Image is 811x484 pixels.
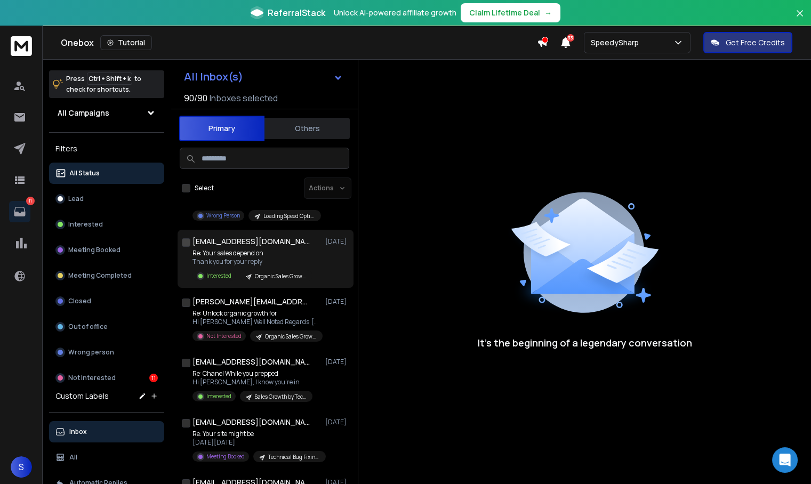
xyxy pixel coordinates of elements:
[9,201,30,222] a: 11
[192,438,320,447] p: [DATE][DATE]
[26,197,35,205] p: 11
[192,357,310,367] h1: [EMAIL_ADDRESS][DOMAIN_NAME]
[255,272,306,280] p: Organic Sales Growth
[49,291,164,312] button: Closed
[772,447,798,473] div: Open Intercom Messenger
[192,236,310,247] h1: [EMAIL_ADDRESS][DOMAIN_NAME]
[49,447,164,468] button: All
[726,37,785,48] p: Get Free Credits
[206,212,240,220] p: Wrong Person
[49,421,164,442] button: Inbox
[265,333,316,341] p: Organic Sales Growth
[49,102,164,124] button: All Campaigns
[325,418,349,426] p: [DATE]
[49,367,164,389] button: Not Interested11
[179,116,264,141] button: Primary
[68,271,132,280] p: Meeting Completed
[68,348,114,357] p: Wrong person
[68,322,108,331] p: Out of office
[192,318,320,326] p: Hi [PERSON_NAME] Well Noted Regards [PERSON_NAME] [DATE], Sep
[268,453,319,461] p: Technical Bug Fixing and Loading Speed
[461,3,560,22] button: Claim Lifetime Deal→
[175,66,351,87] button: All Inbox(s)
[55,391,109,401] h3: Custom Labels
[11,456,32,478] button: S
[206,453,245,461] p: Meeting Booked
[268,6,325,19] span: ReferralStack
[149,374,158,382] div: 11
[195,184,214,192] label: Select
[49,342,164,363] button: Wrong person
[263,212,315,220] p: Loading Speed Optimization
[793,6,807,32] button: Close banner
[49,265,164,286] button: Meeting Completed
[69,453,77,462] p: All
[49,316,164,337] button: Out of office
[192,369,312,378] p: Re: Chanel While you prepped
[192,430,320,438] p: Re: Your site might be
[87,72,132,85] span: Ctrl + Shift + k
[334,7,456,18] p: Unlock AI-powered affiliate growth
[206,392,231,400] p: Interested
[66,74,141,95] p: Press to check for shortcuts.
[49,141,164,156] h3: Filters
[703,32,792,53] button: Get Free Credits
[61,35,537,50] div: Onebox
[49,239,164,261] button: Meeting Booked
[192,296,310,307] h1: [PERSON_NAME][EMAIL_ADDRESS][PERSON_NAME][DOMAIN_NAME]
[192,257,312,266] p: Thank you for your reply
[58,108,109,118] h1: All Campaigns
[192,309,320,318] p: Re: Unlock organic growth for
[325,297,349,306] p: [DATE]
[68,246,121,254] p: Meeting Booked
[255,393,306,401] p: Sales Growth by Technical Fixing
[206,272,231,280] p: Interested
[567,34,574,42] span: 33
[49,188,164,209] button: Lead
[325,358,349,366] p: [DATE]
[69,427,87,436] p: Inbox
[68,297,91,305] p: Closed
[192,417,310,427] h1: [EMAIL_ADDRESS][DOMAIN_NAME]
[68,374,116,382] p: Not Interested
[184,71,243,82] h1: All Inbox(s)
[100,35,152,50] button: Tutorial
[325,237,349,246] p: [DATE]
[49,214,164,235] button: Interested
[68,195,84,203] p: Lead
[210,92,278,104] h3: Inboxes selected
[184,92,207,104] span: 90 / 90
[49,163,164,184] button: All Status
[69,169,100,178] p: All Status
[591,37,643,48] p: SpeedySharp
[206,332,242,340] p: Not Interested
[264,117,350,140] button: Others
[478,335,692,350] p: It’s the beginning of a legendary conversation
[192,378,312,386] p: Hi [PERSON_NAME], I know you’re in
[68,220,103,229] p: Interested
[192,249,312,257] p: Re: Your sales depend on
[544,7,552,18] span: →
